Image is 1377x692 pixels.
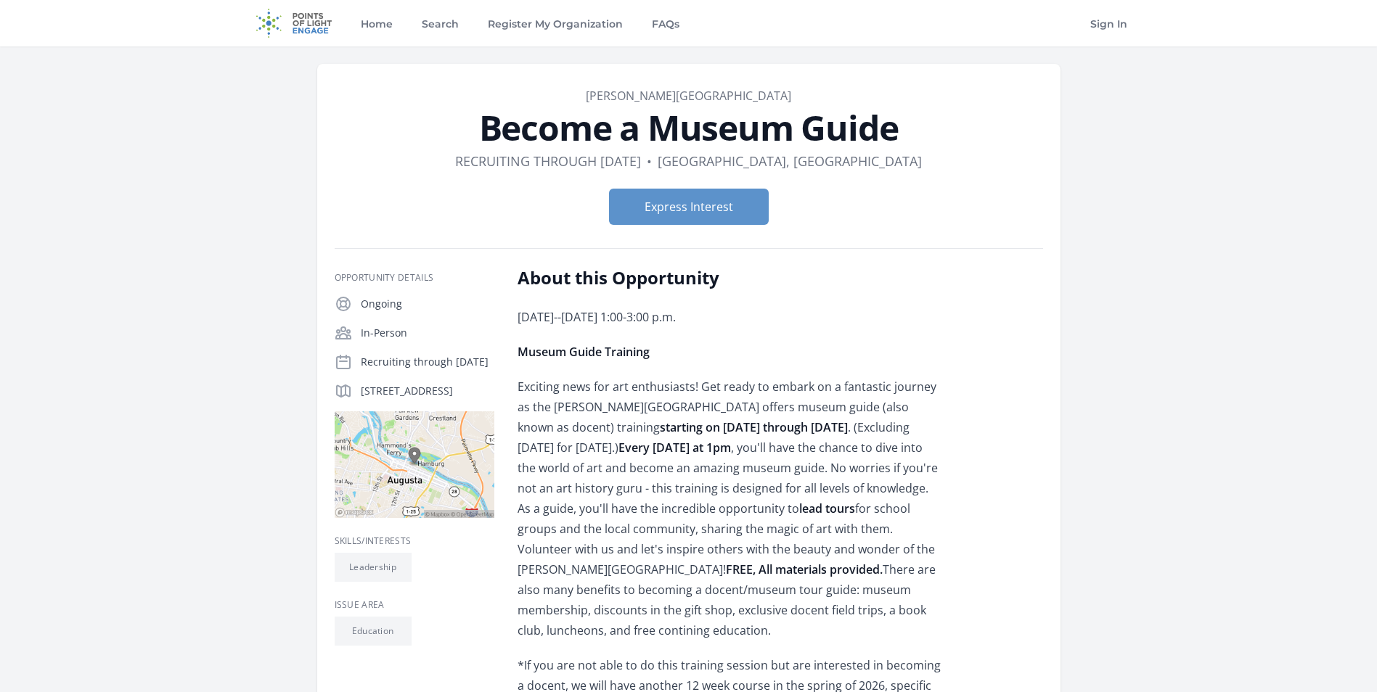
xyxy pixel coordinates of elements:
p: In-Person [361,326,494,340]
img: Map [335,411,494,518]
a: [PERSON_NAME][GEOGRAPHIC_DATA] [586,88,791,104]
h3: Opportunity Details [335,272,494,284]
p: [STREET_ADDRESS] [361,384,494,398]
span: , you'll have the chance to dive into the world of art and become an amazing museum guide. No wor... [518,440,938,638]
dd: [GEOGRAPHIC_DATA], [GEOGRAPHIC_DATA] [658,151,922,171]
span: [DATE]--[DATE] 1:00-3:00 p.m. [518,309,676,325]
h1: Become a Museum Guide [335,110,1043,145]
p: Recruiting through [DATE] [361,355,494,369]
li: Education [335,617,412,646]
p: Ongoing [361,297,494,311]
strong: lead tours [799,501,855,516]
li: Leadership [335,553,412,582]
span: Exciting news for art enthusiasts! Get ready to embark on a fantastic journey as the [PERSON_NAME... [518,379,936,456]
dd: Recruiting through [DATE] [455,151,641,171]
span: Museum Guide Training [518,344,650,360]
h2: About this Opportunity [518,266,942,289]
strong: FREE, All materials provided. [726,561,883,577]
strong: starting on [DATE] through [DATE] [660,419,848,435]
button: Express Interest [609,189,769,225]
div: • [647,151,652,171]
h3: Issue area [335,599,494,611]
strong: Every [DATE] at 1pm [618,440,731,456]
h3: Skills/Interests [335,535,494,547]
